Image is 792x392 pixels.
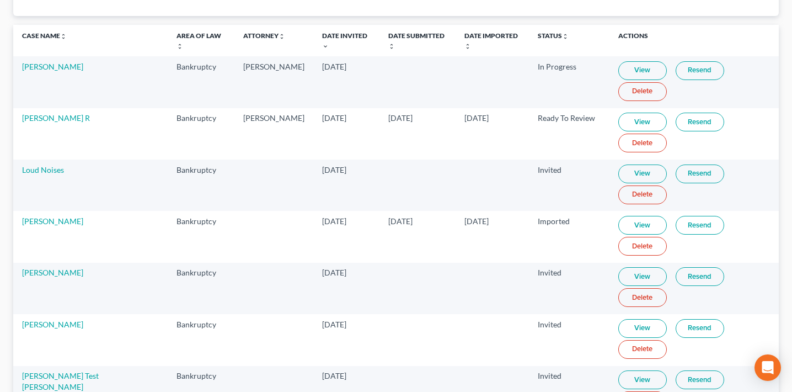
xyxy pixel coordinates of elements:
a: Delete [618,134,667,152]
a: Resend [676,165,724,183]
td: Bankruptcy [168,160,234,211]
a: View [618,267,667,286]
i: unfold_more [388,43,395,50]
td: Invited [529,314,609,365]
td: [PERSON_NAME] [234,56,313,108]
a: Date Invited expand_more [322,31,367,49]
a: Case Nameunfold_more [22,31,67,40]
a: [PERSON_NAME] R [22,113,90,123]
i: unfold_more [176,43,183,50]
span: [DATE] [322,216,346,226]
span: [DATE] [464,216,489,226]
a: View [618,216,667,235]
i: expand_more [322,43,329,50]
td: Bankruptcy [168,263,234,314]
span: [DATE] [322,113,346,123]
span: [DATE] [322,165,346,174]
i: unfold_more [562,33,569,40]
a: Resend [676,319,724,338]
a: Delete [618,186,667,204]
td: [PERSON_NAME] [234,108,313,160]
a: [PERSON_NAME] [22,268,83,277]
div: Open Intercom Messenger [754,354,781,381]
a: Loud Noises [22,165,64,174]
a: Resend [676,267,724,286]
a: [PERSON_NAME] Test [PERSON_NAME] [22,371,99,391]
a: Date Importedunfold_more [464,31,518,49]
a: [PERSON_NAME] [22,320,83,329]
a: Resend [676,61,724,80]
td: Imported [529,211,609,262]
span: [DATE] [322,62,346,71]
a: Delete [618,288,667,307]
a: View [618,319,667,338]
td: Invited [529,160,609,211]
i: unfold_more [464,43,471,50]
a: Date Submittedunfold_more [388,31,445,49]
i: unfold_more [279,33,285,40]
span: [DATE] [322,268,346,277]
td: Bankruptcy [168,314,234,365]
span: [DATE] [388,113,413,123]
a: Delete [618,82,667,101]
a: Delete [618,340,667,359]
a: Delete [618,237,667,256]
a: Resend [676,216,724,235]
a: [PERSON_NAME] [22,62,83,71]
a: Attorneyunfold_more [243,31,285,40]
a: Resend [676,370,724,389]
span: [DATE] [388,216,413,226]
a: View [618,113,667,131]
td: Bankruptcy [168,211,234,262]
i: unfold_more [60,33,67,40]
a: Resend [676,113,724,131]
td: Bankruptcy [168,56,234,108]
td: Ready To Review [529,108,609,160]
a: [PERSON_NAME] [22,216,83,226]
span: [DATE] [322,371,346,380]
a: View [618,165,667,183]
a: View [618,370,667,389]
span: [DATE] [322,320,346,329]
th: Actions [609,25,779,56]
span: [DATE] [464,113,489,123]
td: Bankruptcy [168,108,234,160]
td: Invited [529,263,609,314]
a: View [618,61,667,80]
td: In Progress [529,56,609,108]
a: Area of Lawunfold_more [176,31,221,49]
a: Statusunfold_more [538,31,569,40]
